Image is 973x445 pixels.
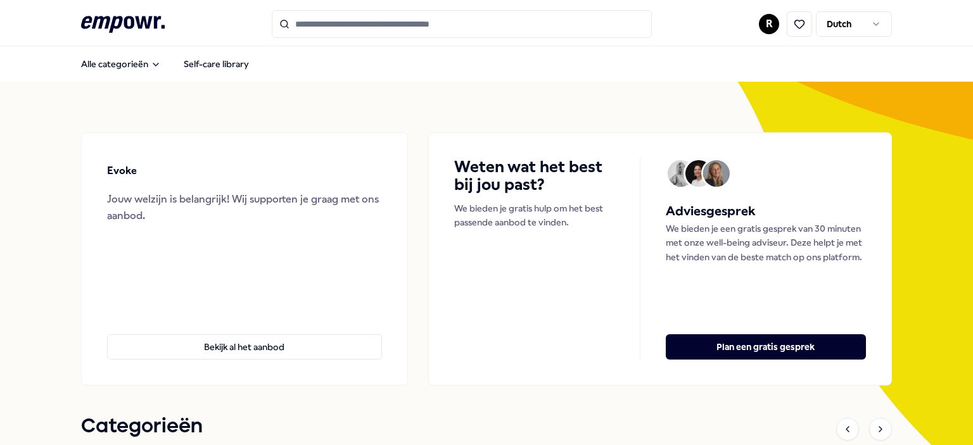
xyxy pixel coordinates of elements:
img: Avatar [685,160,712,187]
button: Plan een gratis gesprek [666,334,866,360]
div: Jouw welzijn is belangrijk! Wij supporten je graag met ons aanbod. [107,191,382,223]
h4: Weten wat het best bij jou past? [454,158,614,194]
input: Search for products, categories or subcategories [272,10,652,38]
a: Bekijk al het aanbod [107,314,382,360]
button: Alle categorieën [71,51,171,77]
h1: Categorieën [81,411,203,442]
nav: Main [71,51,259,77]
p: We bieden je gratis hulp om het best passende aanbod te vinden. [454,201,614,230]
p: We bieden je een gratis gesprek van 30 minuten met onze well-being adviseur. Deze helpt je met he... [666,222,866,264]
h5: Adviesgesprek [666,201,866,222]
a: Self-care library [174,51,259,77]
img: Avatar [668,160,694,187]
button: Bekijk al het aanbod [107,334,382,360]
img: Avatar [703,160,730,187]
button: R [759,14,779,34]
p: Evoke [107,163,137,179]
